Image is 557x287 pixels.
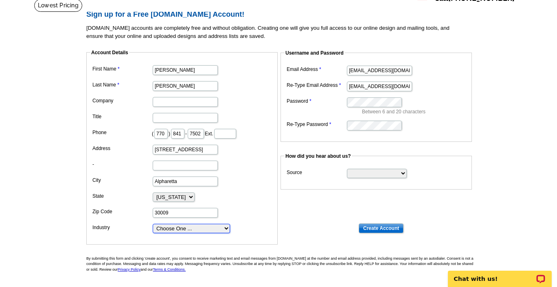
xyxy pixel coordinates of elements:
label: City [92,177,152,184]
p: [DOMAIN_NAME] accounts are completely free and without obligation. Creating one will give you ful... [86,24,477,40]
label: First Name [92,65,152,73]
legend: How did you hear about us? [285,152,352,160]
label: Email Address [287,66,346,73]
label: Title [92,113,152,120]
label: Last Name [92,81,152,88]
h2: Sign up for a Free [DOMAIN_NAME] Account! [86,10,477,19]
legend: Username and Password [285,49,344,57]
a: Privacy Policy [118,267,140,272]
input: Create Account [359,223,403,233]
dd: ( ) - Ext. [90,127,274,139]
label: Source [287,169,346,176]
label: Password [287,97,346,105]
a: Terms & Conditions. [153,267,186,272]
p: Between 6 and 20 characters [362,108,468,115]
label: Address [92,145,152,152]
label: State [92,192,152,200]
label: Company [92,97,152,104]
p: By submitting this form and clicking 'create account', you consent to receive marketing text and ... [86,256,477,273]
label: Zip Code [92,208,152,215]
label: Industry [92,224,152,231]
label: Re-Type Password [287,121,346,128]
label: Phone [92,129,152,136]
legend: Account Details [90,49,129,56]
iframe: LiveChat chat widget [443,261,557,287]
label: Re-Type Email Address [287,82,346,89]
label: - [92,161,152,168]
